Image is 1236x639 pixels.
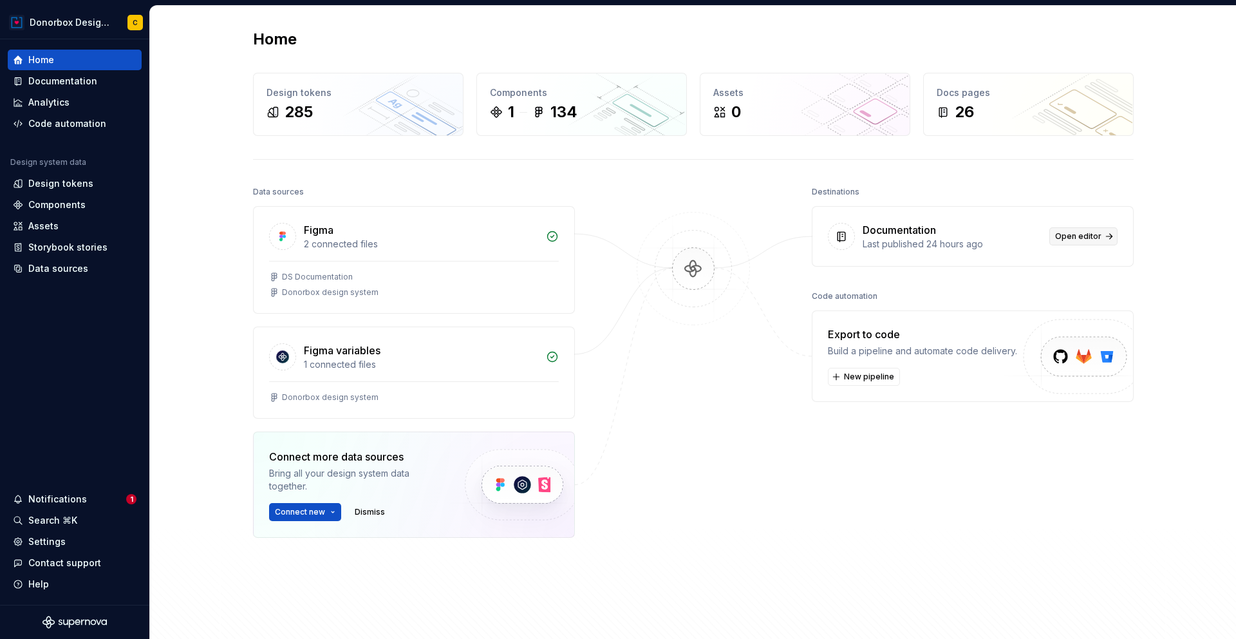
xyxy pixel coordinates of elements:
div: Design system data [10,157,86,167]
div: 26 [955,102,974,122]
a: Docs pages26 [923,73,1134,136]
div: Figma [304,222,333,238]
a: Assets [8,216,142,236]
a: Components [8,195,142,215]
div: Design tokens [267,86,450,99]
div: Analytics [28,96,70,109]
div: 1 [508,102,514,122]
a: Data sources [8,258,142,279]
button: Notifications1 [8,489,142,510]
div: Build a pipeline and automate code delivery. [828,345,1017,358]
img: 17077652-375b-4f2c-92b0-528c72b71ea0.png [9,15,24,30]
div: C [133,17,138,28]
div: 134 [550,102,577,122]
div: Documentation [28,75,97,88]
button: New pipeline [828,368,900,386]
div: 2 connected files [304,238,538,251]
div: Home [28,53,54,66]
a: Code automation [8,113,142,134]
div: Documentation [863,222,936,238]
a: Figma variables1 connected filesDonorbox design system [253,327,575,419]
div: Data sources [28,262,88,275]
div: Settings [28,535,66,548]
div: Bring all your design system data together. [269,467,443,493]
svg: Supernova Logo [42,616,107,629]
a: Design tokens285 [253,73,464,136]
span: 1 [126,494,136,504]
div: Donorbox design system [282,287,379,298]
div: Destinations [812,183,859,201]
div: Assets [713,86,897,99]
div: Donorbox Design System [30,16,112,29]
a: Documentation [8,71,142,91]
div: Storybook stories [28,241,108,254]
div: DS Documentation [282,272,353,282]
div: Connect more data sources [269,449,443,464]
a: Design tokens [8,173,142,194]
div: 0 [731,102,741,122]
div: Code automation [28,117,106,130]
div: Docs pages [937,86,1120,99]
div: Components [490,86,673,99]
button: Help [8,574,142,595]
div: Search ⌘K [28,514,77,527]
div: Assets [28,220,59,233]
div: Last published 24 hours ago [863,238,1042,251]
a: Home [8,50,142,70]
div: 1 connected files [304,358,538,371]
div: Data sources [253,183,304,201]
div: Donorbox design system [282,392,379,403]
div: 285 [285,102,313,122]
span: Open editor [1055,231,1101,242]
button: Connect new [269,503,341,521]
button: Search ⌘K [8,510,142,531]
div: Notifications [28,493,87,506]
span: Dismiss [355,507,385,517]
div: Components [28,198,86,211]
a: Storybook stories [8,237,142,258]
div: Code automation [812,287,877,305]
a: Analytics [8,92,142,113]
button: Dismiss [349,503,391,521]
div: Contact support [28,557,101,569]
h2: Home [253,29,297,50]
div: Figma variables [304,343,380,358]
button: Donorbox Design SystemC [3,8,147,36]
div: Help [28,578,49,591]
span: New pipeline [844,372,894,382]
div: Export to code [828,327,1017,342]
div: Design tokens [28,177,93,190]
a: Components1134 [476,73,687,136]
a: Assets0 [700,73,910,136]
a: Open editor [1049,227,1118,245]
button: Contact support [8,553,142,573]
span: Connect new [275,507,325,517]
a: Settings [8,531,142,552]
a: Figma2 connected filesDS DocumentationDonorbox design system [253,206,575,314]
